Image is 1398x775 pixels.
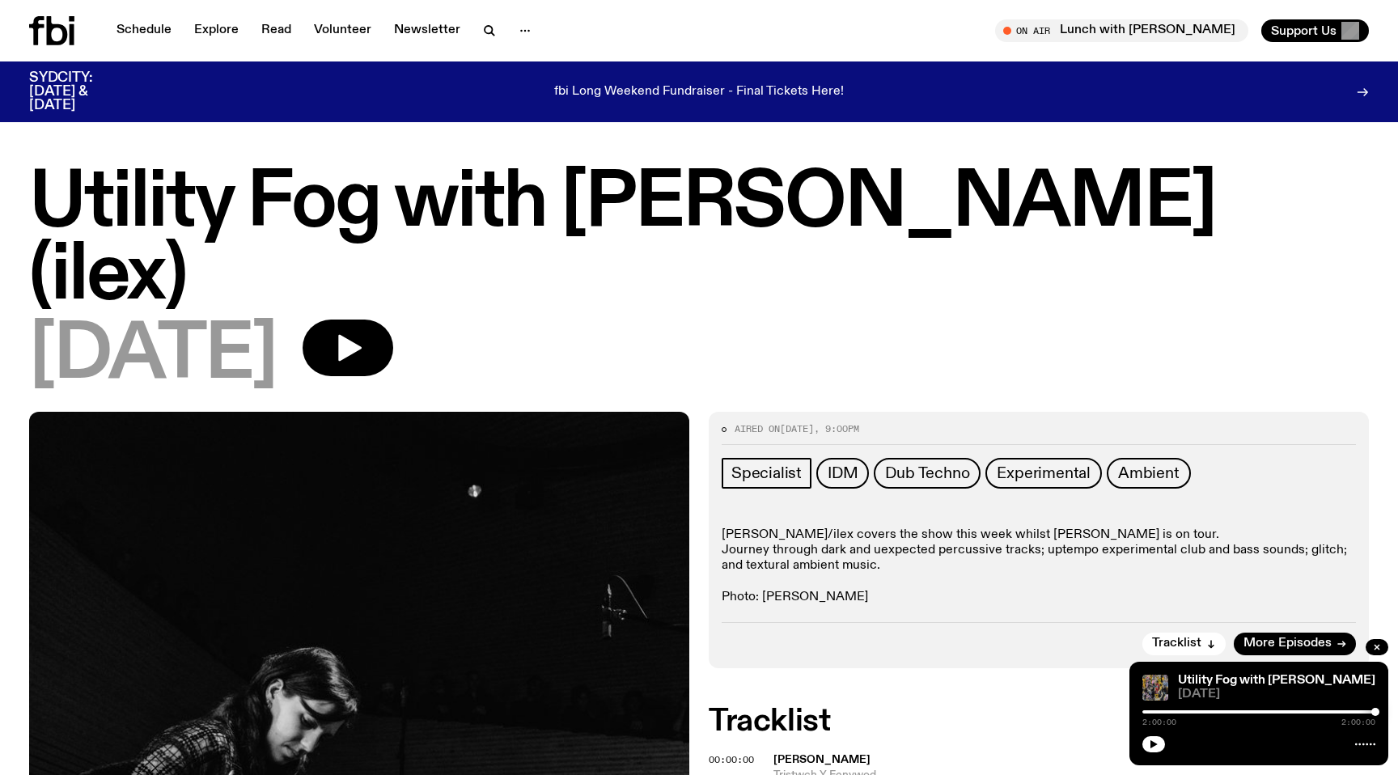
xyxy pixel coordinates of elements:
span: [DATE] [29,320,277,392]
img: Cover from SUMAC & Moor Mother's album The Film [1142,675,1168,701]
span: Tracklist [1152,637,1201,650]
a: Read [252,19,301,42]
p: [PERSON_NAME]/ilex covers the show this week whilst [PERSON_NAME] is on tour. Journey through dar... [722,527,1356,605]
span: Aired on [735,422,780,435]
span: More Episodes [1243,637,1332,650]
span: Ambient [1118,464,1180,482]
span: Specialist [731,464,802,482]
a: Dub Techno [874,458,981,489]
h1: Utility Fog with [PERSON_NAME] (ilex) [29,167,1369,313]
span: 2:00:00 [1341,718,1375,726]
a: Utility Fog with [PERSON_NAME] [1178,674,1375,687]
h3: SYDCITY: [DATE] & [DATE] [29,71,133,112]
a: Ambient [1107,458,1191,489]
span: Dub Techno [885,464,969,482]
button: 00:00:00 [709,756,754,764]
span: [DATE] [780,422,814,435]
span: IDM [828,464,858,482]
span: [DATE] [1178,688,1375,701]
a: Volunteer [304,19,381,42]
a: More Episodes [1234,633,1356,655]
a: IDM [816,458,869,489]
a: Explore [184,19,248,42]
span: 00:00:00 [709,753,754,766]
p: fbi Long Weekend Fundraiser - Final Tickets Here! [554,85,844,100]
a: Schedule [107,19,181,42]
span: 2:00:00 [1142,718,1176,726]
button: Tracklist [1142,633,1226,655]
button: On AirLunch with [PERSON_NAME] [995,19,1248,42]
span: Experimental [997,464,1091,482]
button: Support Us [1261,19,1369,42]
span: Support Us [1271,23,1337,38]
span: [PERSON_NAME] [773,754,871,765]
a: Newsletter [384,19,470,42]
span: , 9:00pm [814,422,859,435]
h2: Tracklist [709,707,1369,736]
a: Experimental [985,458,1102,489]
a: Specialist [722,458,811,489]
